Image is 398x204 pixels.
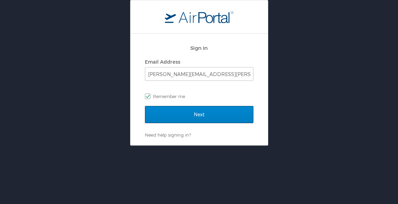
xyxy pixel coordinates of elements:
[145,132,191,138] a: Need help signing in?
[165,11,234,23] img: logo
[145,106,253,123] input: Next
[145,59,180,65] label: Email Address
[145,91,253,101] label: Remember me
[145,44,253,52] h2: Sign In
